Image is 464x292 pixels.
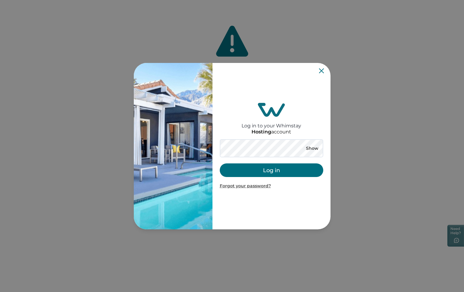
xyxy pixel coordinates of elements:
[319,68,324,73] button: Close
[252,129,291,135] p: account
[134,63,212,229] img: auth-banner
[258,103,285,117] img: login-logo
[301,144,323,153] button: Show
[242,117,301,129] h2: Log in to your Whimstay
[220,163,323,177] button: Log in
[220,183,323,189] p: Forgot your password?
[252,129,271,135] p: Hosting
